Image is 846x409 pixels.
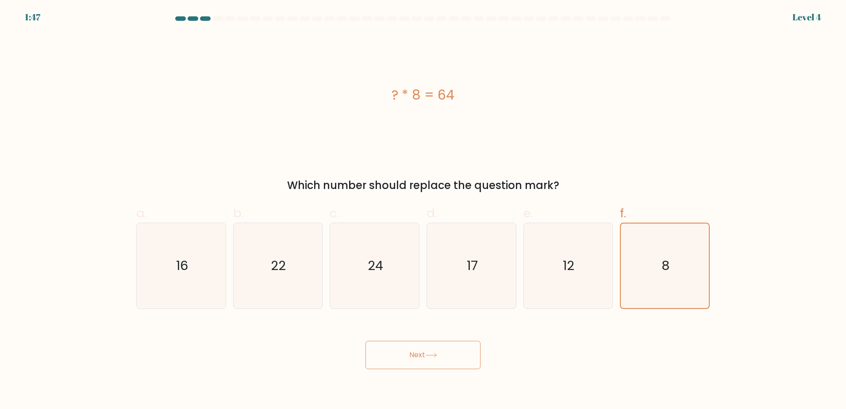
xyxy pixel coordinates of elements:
[620,204,626,222] span: f.
[25,11,40,24] div: 1:47
[563,257,575,274] text: 12
[136,85,710,105] div: ? * 8 = 64
[467,257,478,274] text: 17
[142,177,704,193] div: Which number should replace the question mark?
[271,257,286,274] text: 22
[330,204,339,222] span: c.
[176,257,188,274] text: 16
[523,204,533,222] span: e.
[136,204,147,222] span: a.
[368,257,383,274] text: 24
[792,11,821,24] div: Level 4
[662,257,670,274] text: 8
[427,204,437,222] span: d.
[233,204,244,222] span: b.
[365,341,481,369] button: Next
